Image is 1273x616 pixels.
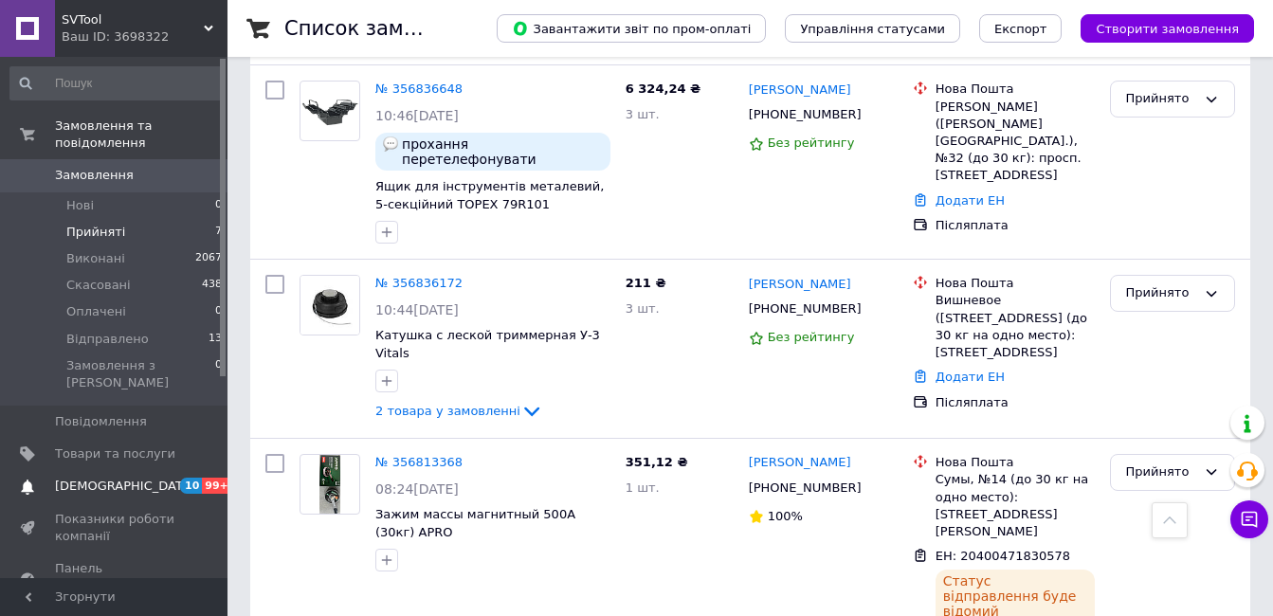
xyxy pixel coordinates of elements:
div: Прийнято [1126,283,1196,303]
span: Скасовані [66,277,131,294]
span: Прийняті [66,224,125,241]
span: Відправлено [66,331,149,348]
img: Фото товару [319,455,340,514]
button: Завантажити звіт по пром-оплаті [497,14,766,43]
a: [PERSON_NAME] [749,454,851,472]
span: Без рейтингу [768,330,855,344]
span: Замовлення [55,167,134,184]
div: [PHONE_NUMBER] [745,102,865,127]
span: Повідомлення [55,413,147,430]
a: Фото товару [300,81,360,141]
a: Катушка с леской триммерная У-3 Vitals [375,328,600,360]
a: Фото товару [300,454,360,515]
span: Завантажити звіт по пром-оплаті [512,20,751,37]
a: Фото товару [300,275,360,335]
a: Ящик для інструментів металевий, 5-секційний TOPEX 79R101 [375,179,604,211]
span: Панель управління [55,560,175,594]
img: Фото товару [300,276,359,335]
span: 99+ [202,478,233,494]
span: Без рейтингу [768,136,855,150]
span: 6 324,24 ₴ [626,82,700,96]
span: 13 [209,331,222,348]
div: Прийнято [1126,89,1196,109]
span: ЕН: 20400471830578 [936,549,1070,563]
div: Ваш ID: 3698322 [62,28,227,45]
span: 0 [215,197,222,214]
div: Нова Пошта [936,81,1095,98]
a: Додати ЕН [936,370,1005,384]
span: 1 шт. [626,480,660,495]
span: SVTool [62,11,204,28]
a: № 356836172 [375,276,463,290]
div: [PERSON_NAME] ([PERSON_NAME][GEOGRAPHIC_DATA].), №32 (до 30 кг): просп. [STREET_ADDRESS] [936,99,1095,185]
button: Експорт [979,14,1063,43]
span: [DEMOGRAPHIC_DATA] [55,478,195,495]
div: Сумы, №14 (до 30 кг на одно место): [STREET_ADDRESS][PERSON_NAME] [936,471,1095,540]
span: Замовлення та повідомлення [55,118,227,152]
input: Пошук [9,66,224,100]
div: Післяплата [936,394,1095,411]
span: 211 ₴ [626,276,666,290]
div: Нова Пошта [936,275,1095,292]
a: 2 товара у замовленні [375,404,543,418]
a: [PERSON_NAME] [749,276,851,294]
span: 10:44[DATE] [375,302,459,317]
div: [PHONE_NUMBER] [745,476,865,500]
span: Замовлення з [PERSON_NAME] [66,357,215,391]
div: Післяплата [936,217,1095,234]
span: 10:46[DATE] [375,108,459,123]
a: Створити замовлення [1062,21,1254,35]
span: Створити замовлення [1096,22,1239,36]
button: Створити замовлення [1081,14,1254,43]
span: 438 [202,277,222,294]
div: Нова Пошта [936,454,1095,471]
span: Нові [66,197,94,214]
a: Зажим массы магнитный 500А (30кг) APRO [375,507,575,539]
span: Експорт [994,22,1047,36]
img: Фото товару [300,96,359,126]
a: Додати ЕН [936,193,1005,208]
span: 3 шт. [626,107,660,121]
span: 0 [215,303,222,320]
span: 08:24[DATE] [375,481,459,497]
button: Управління статусами [785,14,960,43]
span: 2067 [195,250,222,267]
span: прохання перетелефонувати [402,136,603,167]
div: Прийнято [1126,462,1196,482]
a: [PERSON_NAME] [749,82,851,100]
img: :speech_balloon: [383,136,398,152]
span: 10 [180,478,202,494]
span: 0 [215,357,222,391]
span: 3 шт. [626,301,660,316]
span: 351,12 ₴ [626,455,688,469]
div: [PHONE_NUMBER] [745,297,865,321]
div: Вишневое ([STREET_ADDRESS] (до 30 кг на одно место): [STREET_ADDRESS] [936,292,1095,361]
span: Управління статусами [800,22,945,36]
span: Товари та послуги [55,445,175,462]
h1: Список замовлень [284,17,477,40]
span: 2 товара у замовленні [375,404,520,418]
span: 100% [768,509,803,523]
button: Чат з покупцем [1230,500,1268,538]
span: Показники роботи компанії [55,511,175,545]
a: № 356813368 [375,455,463,469]
span: 7 [215,224,222,241]
a: № 356836648 [375,82,463,96]
span: Оплачені [66,303,126,320]
span: Виконані [66,250,125,267]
